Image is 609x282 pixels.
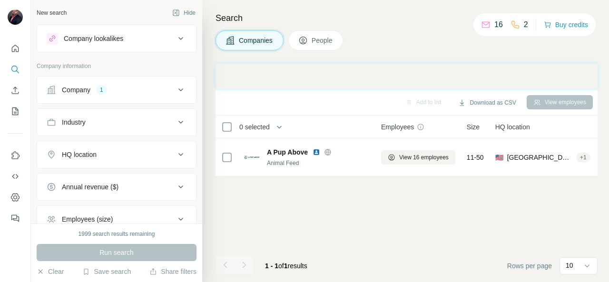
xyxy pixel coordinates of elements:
span: Size [467,122,480,132]
span: [GEOGRAPHIC_DATA], [US_STATE] [507,153,572,162]
div: 1999 search results remaining [79,230,155,238]
p: Company information [37,62,196,70]
button: Quick start [8,40,23,57]
button: Enrich CSV [8,82,23,99]
button: Company1 [37,78,196,101]
button: My lists [8,103,23,120]
button: Download as CSV [452,96,522,110]
div: Company lookalikes [64,34,123,43]
button: Share filters [149,267,196,276]
span: People [312,36,334,45]
span: A Pup Above [267,147,308,157]
button: Use Surfe on LinkedIn [8,147,23,164]
img: Logo of A Pup Above [244,156,259,159]
div: New search [37,9,67,17]
span: results [265,262,307,270]
img: Avatar [8,10,23,25]
p: 10 [566,261,573,270]
div: Employees (size) [62,214,113,224]
button: Hide [166,6,202,20]
iframe: Banner [216,64,598,89]
h4: Search [216,11,598,25]
button: View 16 employees [381,150,455,165]
div: Industry [62,117,86,127]
button: Industry [37,111,196,134]
div: + 1 [576,153,590,162]
p: 16 [494,19,503,30]
span: View 16 employees [399,153,449,162]
button: Use Surfe API [8,168,23,185]
div: Annual revenue ($) [62,182,118,192]
span: Companies [239,36,274,45]
button: HQ location [37,143,196,166]
span: Rows per page [507,261,552,271]
div: 1 [96,86,107,94]
span: 🇺🇸 [495,153,503,162]
button: Save search [82,267,131,276]
p: 2 [524,19,528,30]
button: Feedback [8,210,23,227]
img: LinkedIn logo [313,148,320,156]
button: Dashboard [8,189,23,206]
span: 11-50 [467,153,484,162]
button: Employees (size) [37,208,196,231]
span: Employees [381,122,414,132]
span: HQ location [495,122,530,132]
button: Company lookalikes [37,27,196,50]
div: Company [62,85,90,95]
button: Search [8,61,23,78]
div: Animal Feed [267,159,370,167]
div: HQ location [62,150,97,159]
button: Annual revenue ($) [37,175,196,198]
button: Clear [37,267,64,276]
span: 0 selected [239,122,270,132]
button: Buy credits [544,18,588,31]
span: of [278,262,284,270]
span: 1 - 1 [265,262,278,270]
span: 1 [284,262,288,270]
